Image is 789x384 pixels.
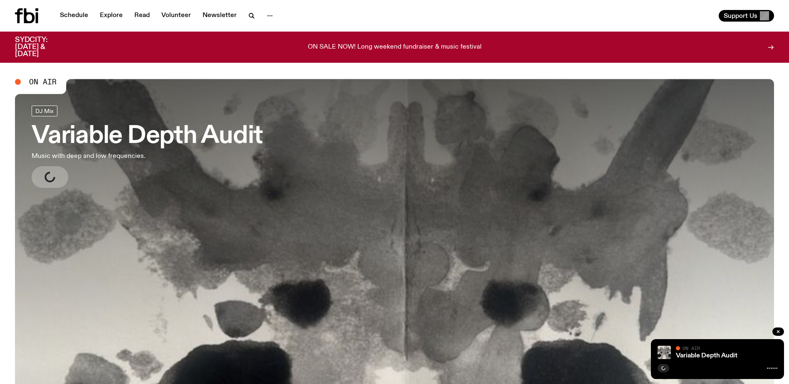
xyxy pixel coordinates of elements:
[95,10,128,22] a: Explore
[676,352,737,359] a: Variable Depth Audit
[35,108,54,114] span: DJ Mix
[29,78,57,86] span: On Air
[683,345,700,351] span: On Air
[308,44,482,51] p: ON SALE NOW! Long weekend fundraiser & music festival
[32,106,57,116] a: DJ Mix
[719,10,774,22] button: Support Us
[129,10,155,22] a: Read
[32,106,263,188] a: Variable Depth AuditMusic with deep and low frequencies.
[658,346,671,359] img: A black and white Rorschach
[198,10,242,22] a: Newsletter
[32,151,245,161] p: Music with deep and low frequencies.
[724,12,757,20] span: Support Us
[156,10,196,22] a: Volunteer
[55,10,93,22] a: Schedule
[32,125,263,148] h3: Variable Depth Audit
[15,37,68,58] h3: SYDCITY: [DATE] & [DATE]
